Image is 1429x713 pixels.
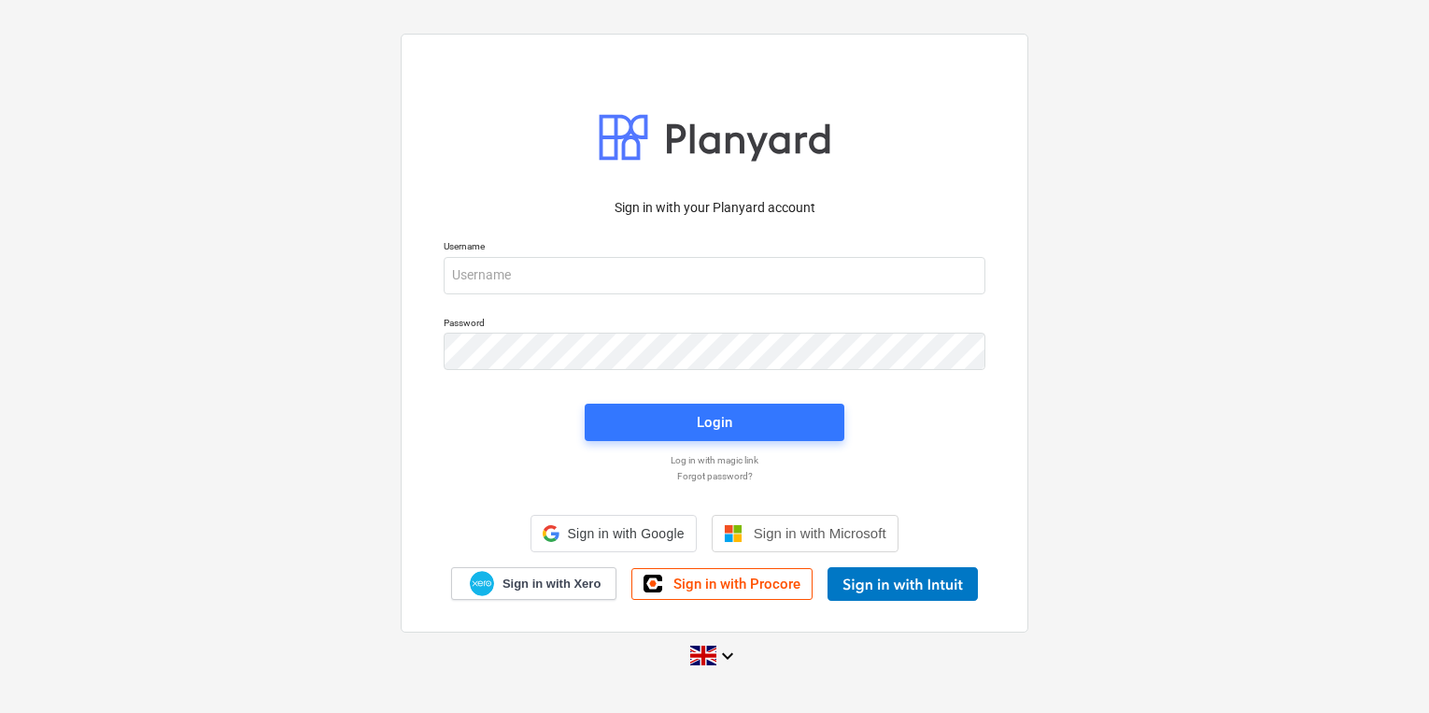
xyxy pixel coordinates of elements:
a: Sign in with Procore [631,568,813,600]
p: Sign in with your Planyard account [444,198,985,218]
input: Username [444,257,985,294]
div: Login [697,410,732,435]
a: Forgot password? [434,470,995,482]
img: Xero logo [470,571,494,596]
div: Sign in with Google [531,515,696,552]
i: keyboard_arrow_down [716,645,739,667]
p: Password [444,317,985,333]
img: Microsoft logo [724,524,743,543]
button: Login [585,404,844,441]
a: Log in with magic link [434,454,995,466]
span: Sign in with Procore [673,576,800,592]
span: Sign in with Microsoft [754,525,886,541]
a: Sign in with Xero [451,567,617,600]
span: Sign in with Google [567,526,684,541]
p: Username [444,240,985,256]
span: Sign in with Xero [502,576,601,592]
